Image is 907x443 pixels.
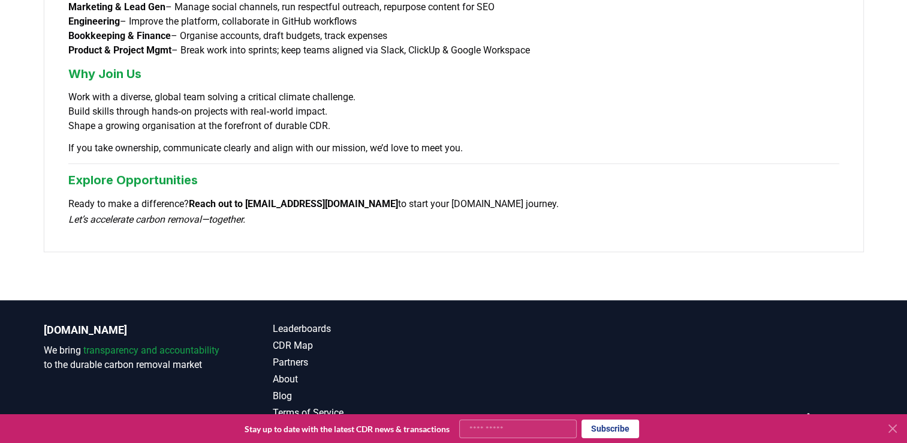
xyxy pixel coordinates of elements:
[44,322,225,339] p: [DOMAIN_NAME]
[68,140,839,156] p: If you take ownership, communicate clearly and align with our mission, we’d love to meet you.
[828,413,840,425] a: Twitter
[68,119,839,133] li: Shape a growing organisation at the forefront of durable CDR.
[68,214,245,225] em: Let’s accelerate carbon removal—together.
[273,339,454,353] a: CDR Map
[68,14,839,29] li: – Improve the platform, collaborate in GitHub workflows
[273,406,454,420] a: Terms of Service
[68,104,839,119] li: Build skills through hands‑on projects with real‑world impact.
[68,16,120,27] strong: Engineering
[68,1,165,13] strong: Marketing & Lead Gen
[68,90,839,104] li: Work with a diverse, global team solving a critical climate challenge.
[806,413,818,425] a: LinkedIn
[68,65,839,83] h3: Why Join Us
[44,343,225,372] p: We bring to the durable carbon removal market
[273,322,454,336] a: Leaderboards
[83,345,219,356] span: transparency and accountability
[68,44,171,56] strong: Product & Project Mgmt
[68,29,839,43] li: – Organise accounts, draft budgets, track expenses
[68,196,839,228] p: Ready to make a difference? to start your [DOMAIN_NAME] journey.
[273,355,454,370] a: Partners
[68,30,171,41] strong: Bookkeeping & Finance
[68,171,839,189] h3: Explore Opportunities
[273,389,454,403] a: Blog
[189,198,398,209] strong: Reach out to [EMAIL_ADDRESS][DOMAIN_NAME]
[273,372,454,387] a: About
[68,43,839,58] li: – Break work into sprints; keep teams aligned via Slack, ClickUp & Google Workspace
